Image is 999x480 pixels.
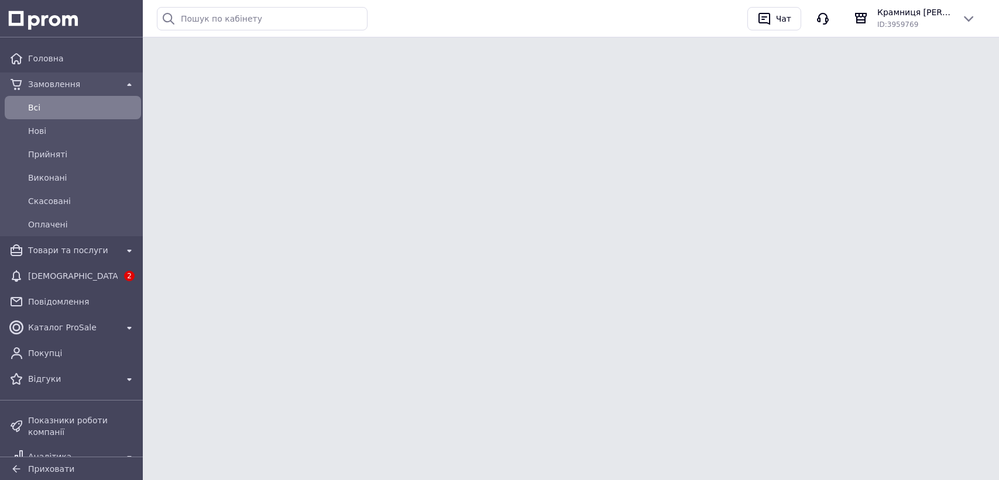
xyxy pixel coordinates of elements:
[28,195,136,207] span: Скасовані
[28,322,118,333] span: Каталог ProSale
[28,102,136,113] span: Всi
[28,244,118,256] span: Товари та послуги
[28,464,74,474] span: Приховати
[28,347,136,359] span: Покупці
[28,451,118,462] span: Аналітика
[877,20,918,29] span: ID: 3959769
[28,219,136,230] span: Оплачені
[877,6,952,18] span: Крамниця [PERSON_NAME]
[774,10,794,27] div: Чат
[28,172,136,184] span: Виконані
[28,373,118,385] span: Відгуки
[157,7,368,30] input: Пошук по кабінету
[28,53,136,64] span: Головна
[28,296,136,308] span: Повідомлення
[28,149,136,160] span: Прийняті
[28,78,118,90] span: Замовлення
[28,270,118,282] span: [DEMOGRAPHIC_DATA]
[124,271,135,281] span: 2
[28,415,136,438] span: Показники роботи компанії
[28,125,136,137] span: Нові
[747,7,801,30] button: Чат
